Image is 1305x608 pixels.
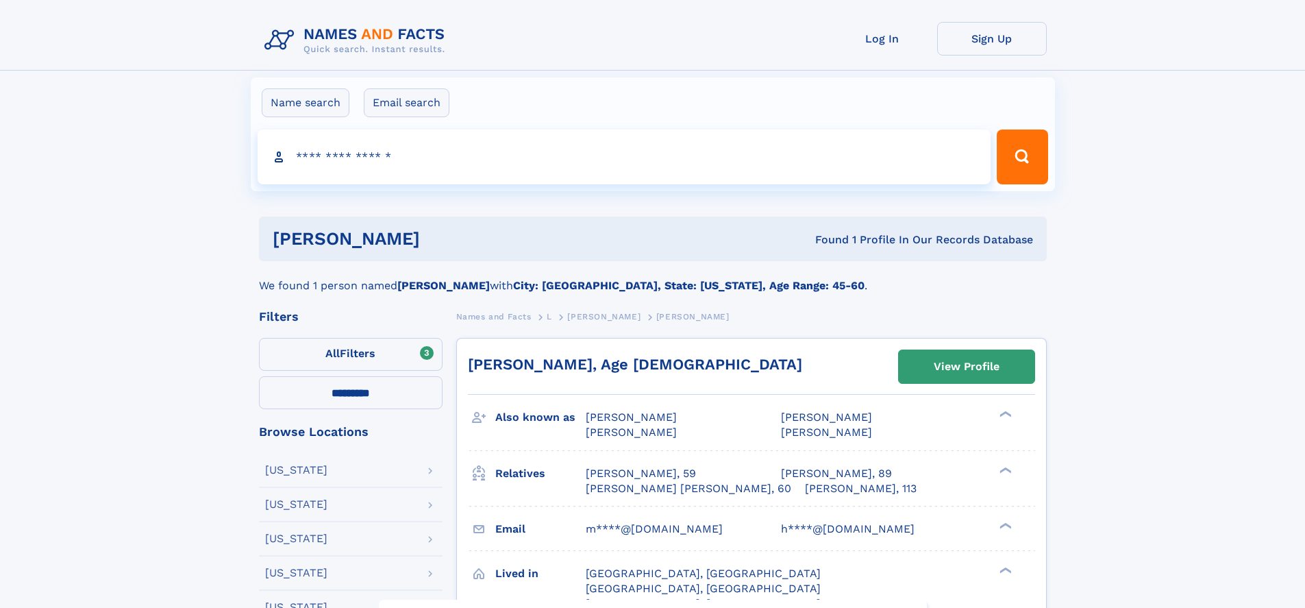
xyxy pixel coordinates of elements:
[495,462,586,485] h3: Relatives
[513,279,865,292] b: City: [GEOGRAPHIC_DATA], State: [US_STATE], Age Range: 45-60
[397,279,490,292] b: [PERSON_NAME]
[258,130,991,184] input: search input
[586,411,677,424] span: [PERSON_NAME]
[259,338,443,371] label: Filters
[996,521,1012,530] div: ❯
[617,232,1033,247] div: Found 1 Profile In Our Records Database
[934,351,999,382] div: View Profile
[364,88,449,117] label: Email search
[325,347,340,360] span: All
[495,518,586,541] h3: Email
[586,466,696,481] a: [PERSON_NAME], 59
[996,465,1012,474] div: ❯
[586,481,791,496] a: [PERSON_NAME] [PERSON_NAME], 60
[259,311,443,323] div: Filters
[495,562,586,585] h3: Lived in
[259,22,456,59] img: Logo Names and Facts
[495,406,586,429] h3: Also known as
[805,481,917,496] a: [PERSON_NAME], 113
[937,22,1047,56] a: Sign Up
[997,130,1047,184] button: Search Button
[586,567,821,580] span: [GEOGRAPHIC_DATA], [GEOGRAPHIC_DATA]
[547,308,552,325] a: L
[547,312,552,321] span: L
[586,426,677,439] span: [PERSON_NAME]
[586,582,821,595] span: [GEOGRAPHIC_DATA], [GEOGRAPHIC_DATA]
[468,356,802,373] a: [PERSON_NAME], Age [DEMOGRAPHIC_DATA]
[265,465,327,476] div: [US_STATE]
[262,88,349,117] label: Name search
[996,566,1012,574] div: ❯
[456,308,532,325] a: Names and Facts
[259,426,443,438] div: Browse Locations
[265,499,327,510] div: [US_STATE]
[265,533,327,544] div: [US_STATE]
[567,308,641,325] a: [PERSON_NAME]
[899,350,1034,383] a: View Profile
[781,411,872,424] span: [PERSON_NAME]
[273,230,618,247] h1: [PERSON_NAME]
[996,410,1012,419] div: ❯
[781,466,892,481] a: [PERSON_NAME], 89
[567,312,641,321] span: [PERSON_NAME]
[259,261,1047,294] div: We found 1 person named with .
[781,426,872,439] span: [PERSON_NAME]
[656,312,730,321] span: [PERSON_NAME]
[265,568,327,579] div: [US_STATE]
[828,22,937,56] a: Log In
